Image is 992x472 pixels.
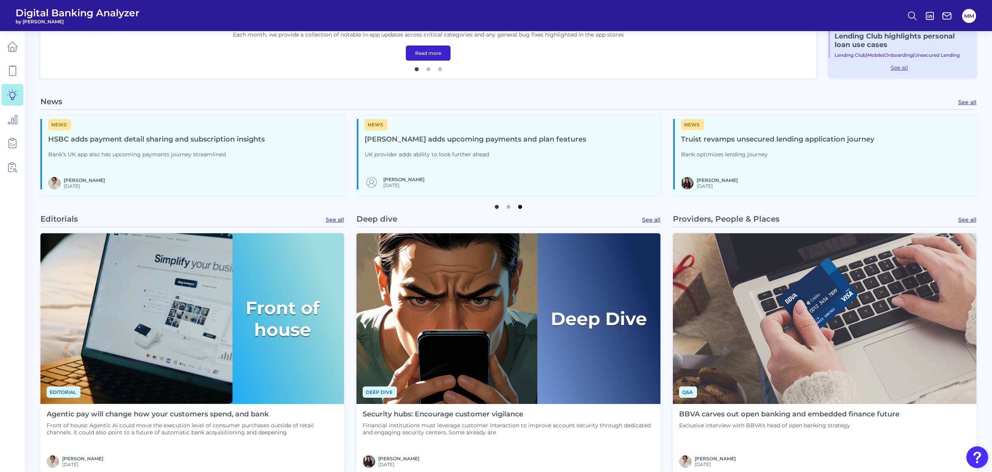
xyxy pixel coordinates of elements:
span: [DATE] [62,462,103,467]
span: [DATE] [697,183,738,189]
button: 2 [424,63,432,71]
span: News [365,119,388,130]
a: Q&A [679,388,697,395]
a: Unsecured Lending [914,52,960,58]
a: [PERSON_NAME] [697,177,738,183]
span: [DATE] [378,462,419,467]
p: UK provider adds ability to look further ahead [365,150,586,159]
a: [PERSON_NAME] [378,456,419,462]
button: MM [962,9,976,23]
button: 1 [493,201,501,209]
button: 3 [436,63,444,71]
span: [DATE] [64,183,105,189]
h4: Security hubs: Encourage customer vigilance [363,410,654,419]
span: News [48,119,71,130]
a: See all [958,99,976,106]
span: Q&A [679,386,697,398]
a: [PERSON_NAME] [62,456,103,462]
h4: [PERSON_NAME] adds upcoming payments and plan features [365,135,586,144]
button: 3 [516,201,524,209]
span: Editorial [47,386,80,398]
p: Each month, we provide a collection of notable in-app updates across critical categories and any ... [233,31,624,39]
img: MIchael McCaw [47,455,59,468]
a: [PERSON_NAME] [383,177,424,182]
a: Editorial [47,388,80,395]
button: Open Resource Center [966,446,988,468]
button: 1 [413,63,421,71]
a: News [365,121,388,128]
p: Providers, People & Places [673,214,779,224]
a: See all [326,216,344,223]
span: | [883,52,884,58]
a: News [48,121,71,128]
p: Financial institutions must leverage customer interaction to improve account security through ded... [363,422,654,436]
a: [PERSON_NAME] [64,177,105,183]
p: Exclusive interview with BBVA's head of open banking strategy [679,422,899,429]
button: 2 [505,201,512,209]
a: See all [958,216,976,223]
a: See all [642,216,660,223]
p: News [40,97,62,106]
img: Front of House with Right Label (4).png [40,233,344,404]
p: Bank optimizes lending journey [681,150,874,159]
p: Bank’s UK app also has upcoming payments journey streamlined [48,150,265,159]
img: RNFetchBlobTmp_0b8yx2vy2p867rz195sbp4h.png [363,455,375,468]
span: [DATE] [695,462,736,467]
h4: Agentic pay will change how your customers spend, and bank [47,410,338,419]
h4: Truist revamps unsecured lending application journey [681,135,874,144]
h4: HSBC adds payment detail sharing and subscription insights [48,135,265,144]
img: MIchael McCaw [679,455,692,468]
a: News [681,121,704,128]
a: Onboarding [884,52,913,58]
img: RNFetchBlobTmp_0b8yx2vy2p867rz195sbp4h.png [681,177,693,189]
a: Read more [406,45,451,61]
img: MIchael McCaw [48,177,61,189]
span: by [PERSON_NAME] [16,19,140,24]
span: | [913,52,914,58]
span: | [866,52,867,58]
a: Mobile [867,52,883,58]
span: [DATE] [383,182,424,188]
a: See all [828,64,970,71]
span: Deep dive [363,386,397,398]
a: Lending Club highlights personal loan use cases [835,32,970,49]
a: [PERSON_NAME] [695,456,736,462]
span: Digital Banking Analyzer [16,7,140,19]
h4: BBVA carves out open banking and embedded finance future [679,410,899,419]
p: Editorials [40,214,78,224]
img: Tarjeta-de-credito-BBVA.jpg [673,233,976,404]
img: Deep Dives with Right Label.png [356,233,660,404]
a: Deep dive [363,388,397,395]
a: Lending Club [835,52,866,58]
p: Deep dive [356,214,397,224]
span: News [681,119,704,130]
p: Front of house: Agentic AI could move the execution level of consumer purchases outside of retail... [47,422,338,436]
